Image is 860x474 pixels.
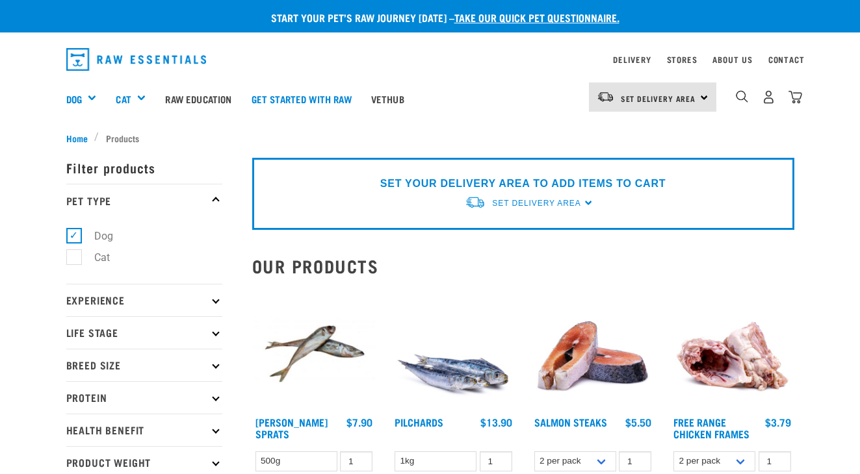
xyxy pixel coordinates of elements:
a: Raw Education [155,73,241,125]
img: 1236 Chicken Frame Turks 01 [670,286,794,410]
h2: Our Products [252,256,794,276]
a: Contact [768,57,805,62]
label: Dog [73,228,118,244]
img: home-icon@2x.png [788,90,802,104]
span: Set Delivery Area [492,199,580,208]
a: Dog [66,92,82,106]
p: SET YOUR DELIVERY AREA TO ADD ITEMS TO CART [380,176,666,192]
input: 1 [619,451,651,471]
img: Four Whole Pilchards [391,286,515,410]
nav: dropdown navigation [56,43,805,76]
img: van-moving.png [465,195,486,209]
input: 1 [340,451,372,471]
p: Life Stage [66,316,222,349]
a: [PERSON_NAME] Sprats [255,419,328,436]
img: 1148 Salmon Steaks 01 [531,286,655,410]
p: Protein [66,381,222,414]
a: Stores [667,57,697,62]
input: 1 [759,451,791,471]
p: Experience [66,284,222,316]
p: Health Benefit [66,414,222,446]
a: Salmon Steaks [534,419,607,425]
img: Raw Essentials Logo [66,48,207,71]
p: Filter products [66,151,222,184]
div: $5.50 [625,416,651,428]
label: Cat [73,249,115,266]
p: Breed Size [66,349,222,381]
a: Home [66,131,95,145]
a: Cat [116,92,131,106]
div: $7.90 [346,416,372,428]
nav: breadcrumbs [66,131,794,145]
p: Pet Type [66,184,222,216]
a: Pilchards [395,419,443,425]
a: Free Range Chicken Frames [673,419,749,436]
img: van-moving.png [597,91,614,103]
input: 1 [480,451,512,471]
span: Home [66,131,88,145]
div: $3.79 [765,416,791,428]
a: take our quick pet questionnaire. [454,14,619,20]
a: About Us [712,57,752,62]
div: $13.90 [480,416,512,428]
img: Jack Mackarel Sparts Raw Fish For Dogs [252,286,376,410]
a: Delivery [613,57,651,62]
img: home-icon-1@2x.png [736,90,748,103]
a: Get started with Raw [242,73,361,125]
img: user.png [762,90,775,104]
a: Vethub [361,73,414,125]
span: Set Delivery Area [621,96,696,101]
